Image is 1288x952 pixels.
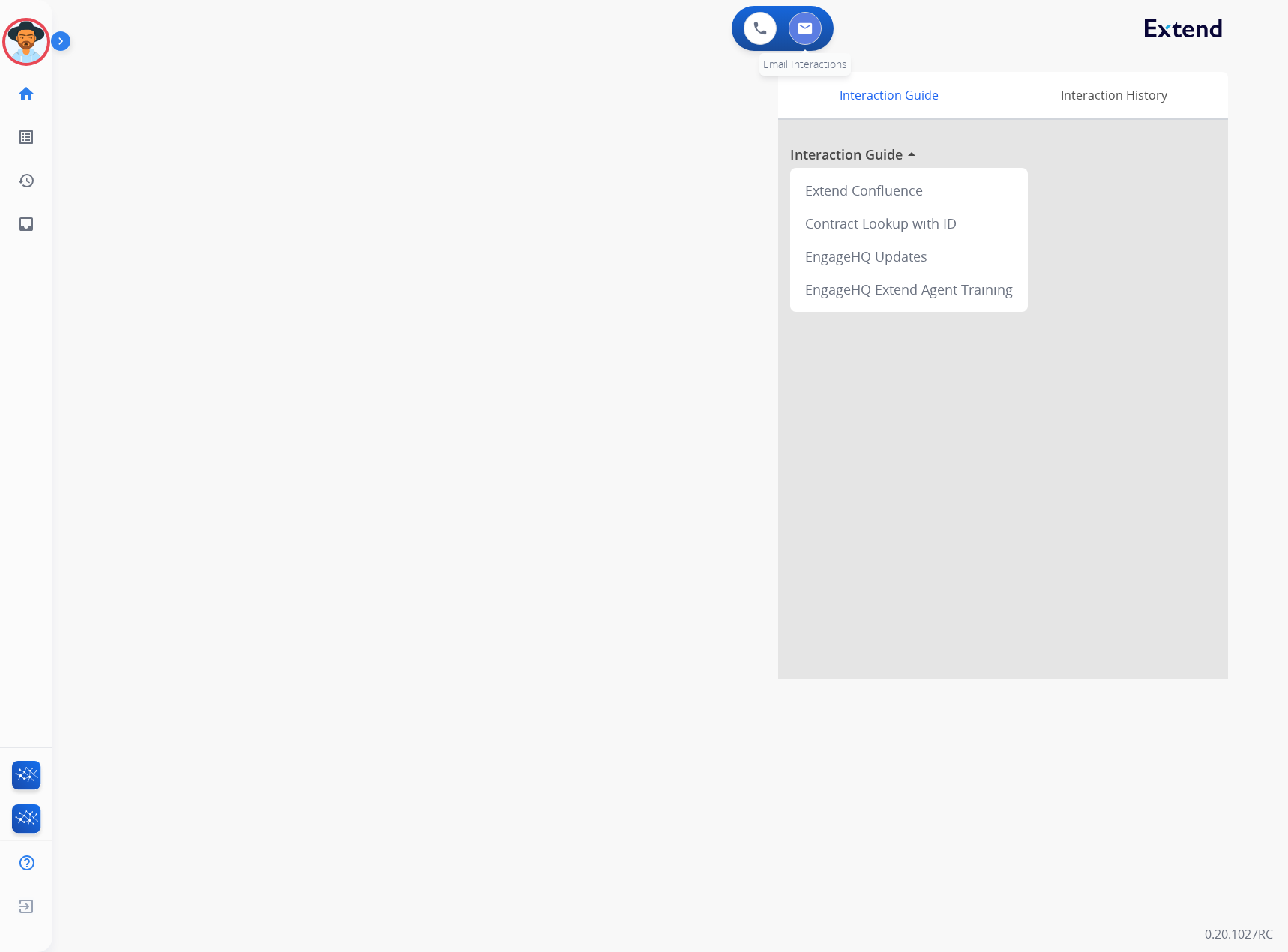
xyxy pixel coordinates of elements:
mat-icon: inbox [17,215,35,233]
div: Extend Confluence [796,174,1022,207]
mat-icon: home [17,85,35,103]
mat-icon: list_alt [17,128,35,146]
mat-icon: history [17,172,35,190]
div: Contract Lookup with ID [796,207,1022,240]
img: avatar [5,21,47,63]
div: Interaction Guide [778,72,999,118]
div: EngageHQ Extend Agent Training [796,273,1022,306]
div: EngageHQ Updates [796,240,1022,273]
span: Email Interactions [763,57,847,71]
p: 0.20.1027RC [1205,925,1273,943]
div: Interaction History [999,72,1228,118]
